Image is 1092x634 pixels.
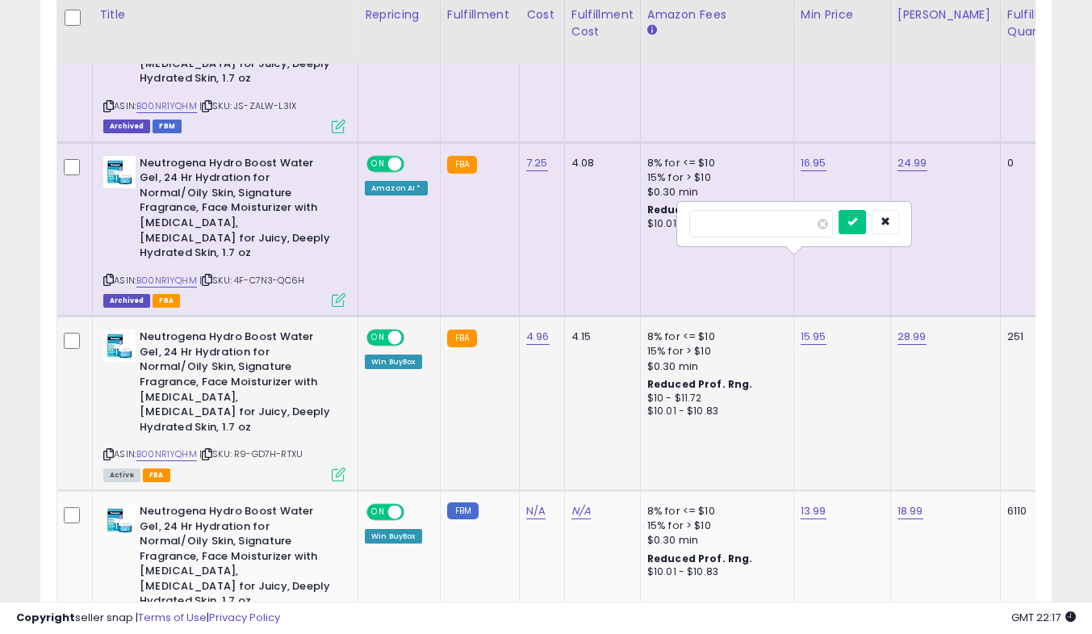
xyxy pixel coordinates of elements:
[647,330,781,344] div: 8% for <= $10
[368,331,388,345] span: ON
[16,610,75,625] strong: Copyright
[526,329,550,345] a: 4.96
[136,99,197,113] a: B00NR1YQHM
[365,529,422,544] div: Win BuyBox
[897,6,994,23] div: [PERSON_NAME]
[138,610,207,625] a: Terms of Use
[571,156,628,170] div: 4.08
[140,504,336,613] b: Neutrogena Hydro Boost Water Gel, 24 Hr Hydration for Normal/Oily Skin, Signature Fragrance, Face...
[526,6,558,23] div: Cost
[103,330,136,362] img: 41e8asrbWRL._SL40_.jpg
[199,99,296,112] span: | SKU: JS-ZALW-L3IX
[368,506,388,519] span: ON
[1011,610,1076,625] span: 2025-09-11 22:17 GMT
[365,6,433,23] div: Repricing
[647,504,781,519] div: 8% for <= $10
[365,181,428,195] div: Amazon AI *
[103,504,136,536] img: 41e8asrbWRL._SL40_.jpg
[801,155,826,171] a: 16.95
[801,503,826,519] a: 13.99
[1007,156,1057,170] div: 0
[99,6,351,23] div: Title
[647,344,781,359] div: 15% for > $10
[103,156,136,188] img: 41e8asrbWRL._SL40_.jpg
[647,377,753,391] b: Reduced Prof. Rng.
[647,156,781,170] div: 8% for <= $10
[647,519,781,533] div: 15% for > $10
[647,23,657,38] small: Amazon Fees.
[647,565,781,579] div: $10.01 - $10.83
[136,274,197,288] a: B00NR1YQHM
[647,217,781,231] div: $10.01 - $10.83
[199,447,303,460] span: | SKU: R9-GD7H-RTXU
[571,6,634,40] div: Fulfillment Cost
[571,503,591,519] a: N/A
[447,156,477,174] small: FBA
[153,294,180,308] span: FBA
[143,468,170,482] span: FBA
[447,6,513,23] div: Fulfillment
[199,274,304,287] span: | SKU: 4F-C7N3-QC6H
[140,156,336,265] b: Neutrogena Hydro Boost Water Gel, 24 Hr Hydration for Normal/Oily Skin, Signature Fragrance, Face...
[16,611,280,626] div: seller snap | |
[103,468,140,482] span: All listings currently available for purchase on Amazon
[526,503,546,519] a: N/A
[647,6,787,23] div: Amazon Fees
[368,157,388,170] span: ON
[103,120,150,133] span: Listings that have been deleted from Seller Central
[897,503,923,519] a: 18.99
[801,329,826,345] a: 15.95
[647,185,781,199] div: $0.30 min
[103,156,345,306] div: ASIN:
[1007,504,1057,519] div: 6110
[801,6,884,23] div: Min Price
[897,155,927,171] a: 24.99
[647,392,781,405] div: $10 - $11.72
[647,552,753,565] b: Reduced Prof. Rng.
[136,447,197,461] a: B00NR1YQHM
[571,330,628,344] div: 4.15
[209,610,280,625] a: Privacy Policy
[402,506,428,519] span: OFF
[103,294,150,308] span: Listings that have been deleted from Seller Central
[897,329,927,345] a: 28.99
[647,170,781,185] div: 15% for > $10
[647,203,753,216] b: Reduced Prof. Rng.
[365,355,422,369] div: Win BuyBox
[402,331,428,345] span: OFF
[153,120,182,133] span: FBM
[526,155,548,171] a: 7.25
[402,157,428,170] span: OFF
[647,533,781,548] div: $0.30 min
[647,359,781,374] div: $0.30 min
[447,502,479,519] small: FBM
[447,330,477,347] small: FBA
[647,405,781,418] div: $10.01 - $10.83
[140,330,336,439] b: Neutrogena Hydro Boost Water Gel, 24 Hr Hydration for Normal/Oily Skin, Signature Fragrance, Face...
[1007,330,1057,344] div: 251
[103,330,345,480] div: ASIN:
[1007,6,1063,40] div: Fulfillable Quantity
